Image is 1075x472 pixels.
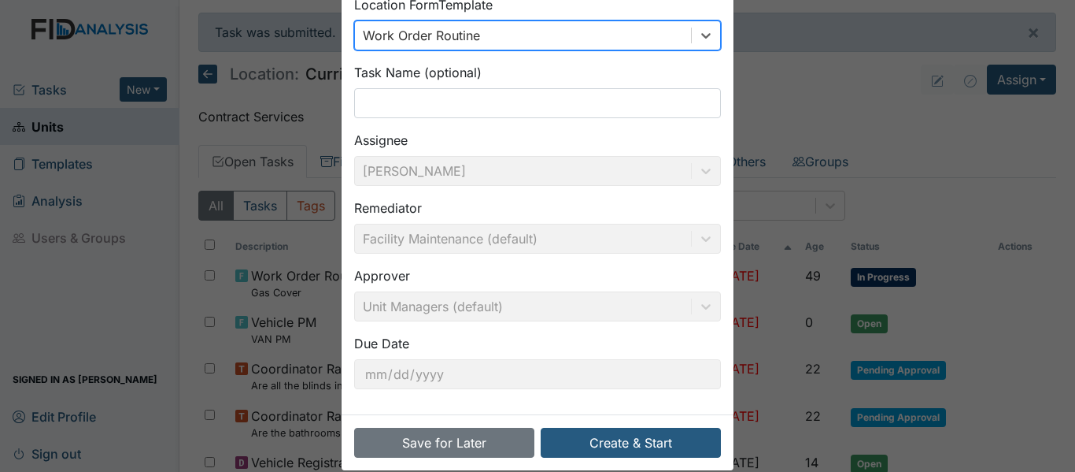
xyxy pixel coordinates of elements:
[354,131,408,150] label: Assignee
[354,63,482,82] label: Task Name (optional)
[354,334,409,353] label: Due Date
[363,26,480,45] div: Work Order Routine
[541,428,721,458] button: Create & Start
[354,428,534,458] button: Save for Later
[354,266,410,285] label: Approver
[354,199,422,217] label: Remediator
